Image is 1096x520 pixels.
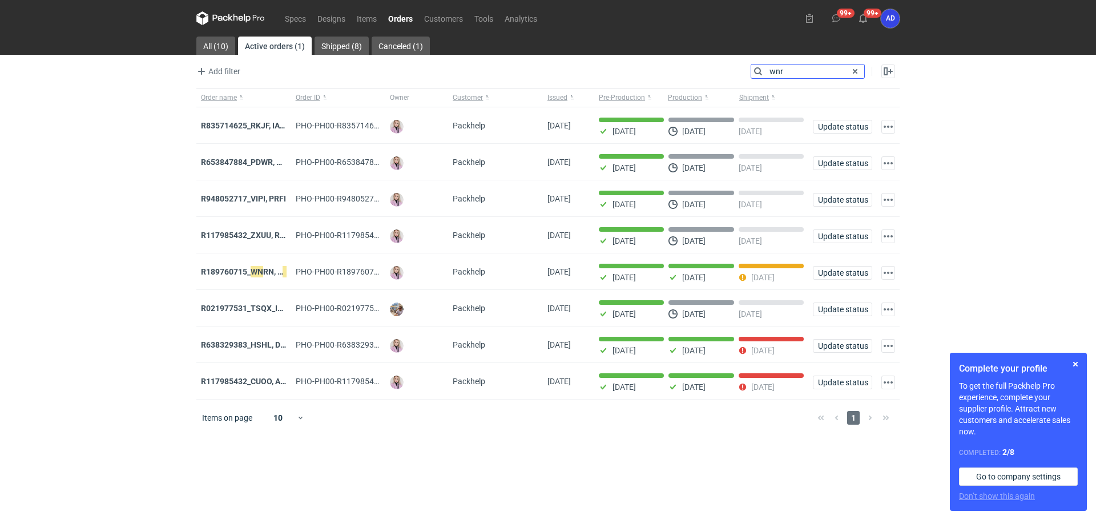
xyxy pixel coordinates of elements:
button: Actions [881,120,895,134]
p: [DATE] [613,127,636,136]
em: WN [251,265,263,278]
button: Pre-Production [594,88,666,107]
button: Actions [881,339,895,353]
span: Update status [818,196,867,204]
span: Packhelp [453,231,485,240]
a: Customers [418,11,469,25]
button: Customer [448,88,543,107]
button: Actions [881,156,895,170]
p: [DATE] [613,273,636,282]
strong: R948052717_VIPI, PRFI [201,194,286,203]
span: Pre-Production [599,93,645,102]
span: Owner [390,93,409,102]
button: Update status [813,120,872,134]
img: Klaudia Wiśniewska [390,156,404,170]
p: [DATE] [682,346,706,355]
a: R653847884_PDWR, OHJS, IVNK [201,158,319,167]
button: Don’t show this again [959,490,1035,502]
span: Order name [201,93,237,102]
button: Update status [813,266,872,280]
span: 10/09/2025 [547,194,571,203]
img: Klaudia Wiśniewska [390,339,404,353]
button: Actions [881,266,895,280]
button: 99+ [827,9,845,27]
span: PHO-PH00-R117985432_ZXUU,-RNMV,-VLQR [296,231,457,240]
p: [DATE] [682,200,706,209]
a: Go to company settings [959,467,1078,486]
div: Completed: [959,446,1078,458]
span: Packhelp [453,377,485,386]
strong: 2 / 8 [1002,448,1014,457]
div: Anita Dolczewska [881,9,900,28]
img: Michał Palasek [390,303,404,316]
img: Klaudia Wiśniewska [390,193,404,207]
p: [DATE] [613,346,636,355]
p: [DATE] [682,382,706,392]
p: [DATE] [682,273,706,282]
span: PHO-PH00-R653847884_PDWR,-OHJS,-IVNK [296,158,496,167]
span: PHO-PH00-R117985432_CUOO,-AZGB,-OQAV [296,377,457,386]
p: [DATE] [739,309,762,319]
span: PHO-PH00-R021977531_TSQX_IDUW [296,304,429,313]
span: Packhelp [453,121,485,130]
button: AD [881,9,900,28]
span: Update status [818,123,867,131]
p: [DATE] [682,163,706,172]
a: R117985432_ZXUU, RNMV, VLQR [201,231,321,240]
span: Issued [547,93,567,102]
button: Update status [813,303,872,316]
a: R638329383_HSHL, DETO [201,340,296,349]
a: All (10) [196,37,235,55]
span: Update status [818,305,867,313]
input: Search [751,65,864,78]
span: Update status [818,342,867,350]
button: Update status [813,193,872,207]
a: Active orders (1) [238,37,312,55]
span: 15/09/2025 [547,121,571,130]
img: Klaudia Wiśniewska [390,376,404,389]
span: Update status [818,269,867,277]
span: PHO-PH00-R189760715_WNRN,-CWNS [296,265,436,278]
span: Update status [818,378,867,386]
a: Tools [469,11,499,25]
span: Add filter [195,65,240,78]
p: To get the full Packhelp Pro experience, complete your supplier profile. Attract new customers an... [959,380,1078,437]
img: Klaudia Wiśniewska [390,229,404,243]
button: Update status [813,376,872,389]
a: R189760715_WNRN, CWNS [201,265,300,278]
a: R117985432_CUOO, AZGB, OQAV [201,377,321,386]
p: [DATE] [682,236,706,245]
button: Update status [813,229,872,243]
p: [DATE] [739,200,762,209]
p: [DATE] [739,236,762,245]
a: Specs [279,11,312,25]
span: Packhelp [453,304,485,313]
span: Packhelp [453,194,485,203]
button: Update status [813,156,872,170]
span: PHO-PH00-R638329383_HSHL,-DETO [296,340,431,349]
a: R021977531_TSQX_IDUW [201,304,295,313]
button: Issued [543,88,594,107]
a: Shipped (8) [315,37,369,55]
span: Packhelp [453,340,485,349]
span: 03/09/2025 [547,267,571,276]
span: Order ID [296,93,320,102]
button: 99+ [854,9,872,27]
span: 1 [847,411,860,425]
span: Shipment [739,93,769,102]
p: [DATE] [739,127,762,136]
p: [DATE] [613,163,636,172]
strong: R835714625_RKJF, IAVU, SFPF, TXLA [201,121,335,130]
a: Orders [382,11,418,25]
a: Analytics [499,11,543,25]
button: Production [666,88,737,107]
p: [DATE] [613,200,636,209]
span: PHO-PH00-R835714625_RKJF,-IAVU,-SFPF,-TXLA [296,121,471,130]
button: Actions [881,193,895,207]
span: Production [668,93,702,102]
img: Klaudia Wiśniewska [390,266,404,280]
